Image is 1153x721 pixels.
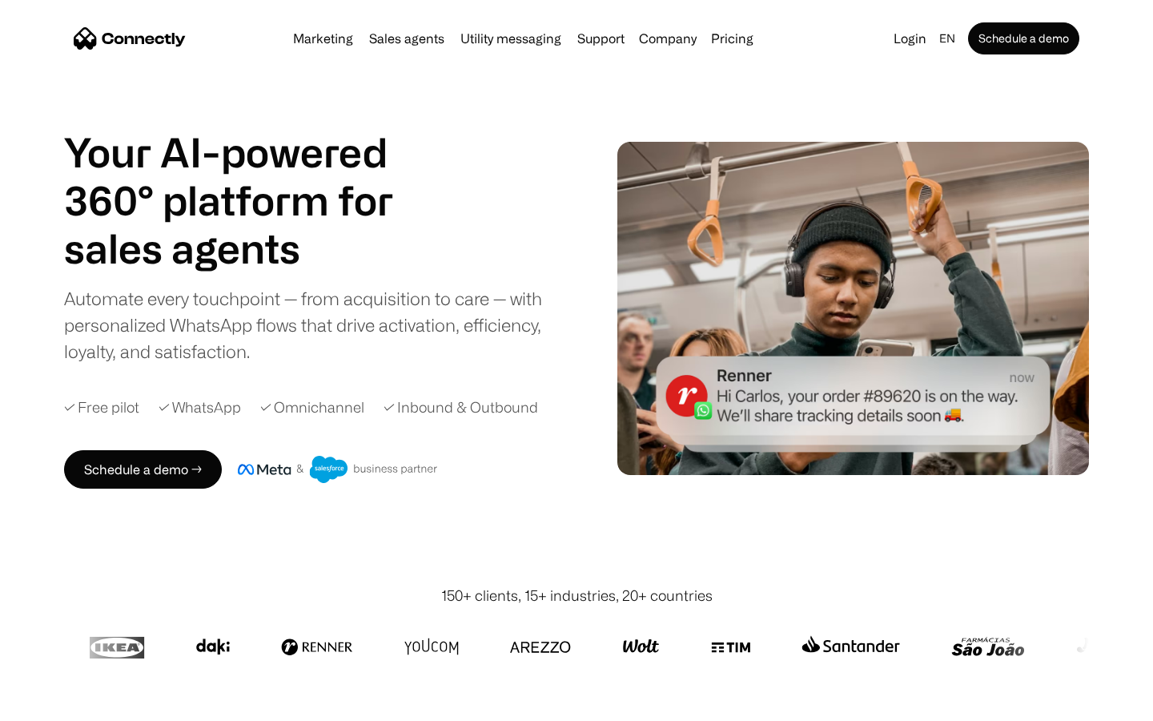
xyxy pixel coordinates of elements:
[238,456,438,483] img: Meta and Salesforce business partner badge.
[384,397,538,418] div: ✓ Inbound & Outbound
[639,27,697,50] div: Company
[454,32,568,45] a: Utility messaging
[16,691,96,715] aside: Language selected: English
[64,285,568,365] div: Automate every touchpoint — from acquisition to care — with personalized WhatsApp flows that driv...
[32,693,96,715] ul: Language list
[159,397,241,418] div: ✓ WhatsApp
[260,397,364,418] div: ✓ Omnichannel
[939,27,955,50] div: en
[287,32,360,45] a: Marketing
[64,397,139,418] div: ✓ Free pilot
[887,27,933,50] a: Login
[705,32,760,45] a: Pricing
[363,32,451,45] a: Sales agents
[64,128,432,224] h1: Your AI-powered 360° platform for
[968,22,1079,54] a: Schedule a demo
[64,224,432,272] h1: sales agents
[64,450,222,489] a: Schedule a demo →
[571,32,631,45] a: Support
[441,585,713,606] div: 150+ clients, 15+ industries, 20+ countries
